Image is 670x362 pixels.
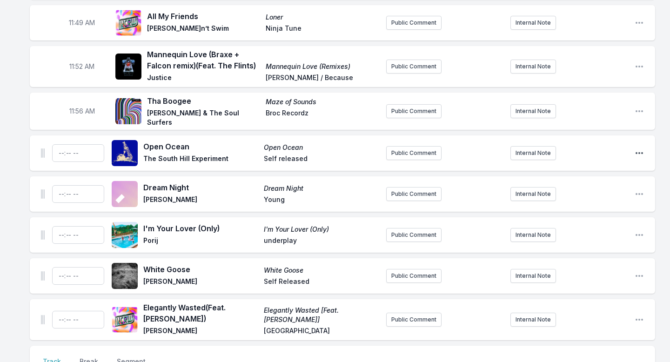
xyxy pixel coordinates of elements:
[635,271,644,281] button: Open playlist item options
[143,223,258,234] span: I'm Your Lover (Only)
[635,148,644,158] button: Open playlist item options
[264,225,379,234] span: I'm Your Lover (Only)
[266,13,379,22] span: Loner
[264,154,379,165] span: Self released
[52,226,104,244] input: Timestamp
[143,277,258,288] span: [PERSON_NAME]
[264,184,379,193] span: Dream Night
[41,315,45,324] img: Drag Handle
[147,49,260,71] span: Mannequin Love (Braxe + Falcon remix) (Feat. The Flints)
[266,108,379,127] span: Broc Recordz
[635,230,644,240] button: Open playlist item options
[112,263,138,289] img: White Goose
[143,141,258,152] span: Open Ocean
[69,62,94,71] span: Timestamp
[510,228,556,242] button: Internal Note
[510,104,556,118] button: Internal Note
[510,60,556,74] button: Internal Note
[112,181,138,207] img: Dream Night
[386,269,442,283] button: Public Comment
[510,187,556,201] button: Internal Note
[264,195,379,206] span: Young
[41,189,45,199] img: Drag Handle
[115,98,141,124] img: Maze of Sounds
[52,185,104,203] input: Timestamp
[41,148,45,158] img: Drag Handle
[635,315,644,324] button: Open playlist item options
[41,271,45,281] img: Drag Handle
[266,97,379,107] span: Maze of Sounds
[143,326,258,337] span: [PERSON_NAME]
[266,24,379,35] span: Ninja Tune
[635,18,644,27] button: Open playlist item options
[147,73,260,84] span: Justice
[386,16,442,30] button: Public Comment
[386,313,442,327] button: Public Comment
[510,16,556,30] button: Internal Note
[510,269,556,283] button: Internal Note
[143,154,258,165] span: The South Hill Experiment
[143,195,258,206] span: [PERSON_NAME]
[147,95,260,107] span: Tha Boogee
[112,140,138,166] img: Open Ocean
[143,236,258,247] span: Porij
[143,182,258,193] span: Dream Night
[264,143,379,152] span: Open Ocean
[266,62,379,71] span: Mannequin Love (Remixes)
[52,144,104,162] input: Timestamp
[264,266,379,275] span: White Goose
[112,307,138,333] img: Elegantly Wasted [Feat. Leon Bridges]
[264,326,379,337] span: [GEOGRAPHIC_DATA]
[69,18,95,27] span: Timestamp
[386,60,442,74] button: Public Comment
[147,24,260,35] span: [PERSON_NAME]n’t Swim
[52,311,104,328] input: Timestamp
[635,107,644,116] button: Open playlist item options
[143,264,258,275] span: White Goose
[510,313,556,327] button: Internal Note
[635,62,644,71] button: Open playlist item options
[264,236,379,247] span: underplay
[386,104,442,118] button: Public Comment
[143,302,258,324] span: Elegantly Wasted (Feat. [PERSON_NAME])
[52,267,104,285] input: Timestamp
[147,108,260,127] span: [PERSON_NAME] & The Soul Surfers
[112,222,138,248] img: I'm Your Lover (Only)
[69,107,95,116] span: Timestamp
[115,54,141,80] img: Mannequin Love (Remixes)
[635,189,644,199] button: Open playlist item options
[41,230,45,240] img: Drag Handle
[115,10,141,36] img: Loner
[386,146,442,160] button: Public Comment
[386,187,442,201] button: Public Comment
[386,228,442,242] button: Public Comment
[510,146,556,160] button: Internal Note
[147,11,260,22] span: All My Friends
[266,73,379,84] span: [PERSON_NAME] / Because
[264,306,379,324] span: Elegantly Wasted [Feat. [PERSON_NAME]]
[264,277,379,288] span: Self Released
